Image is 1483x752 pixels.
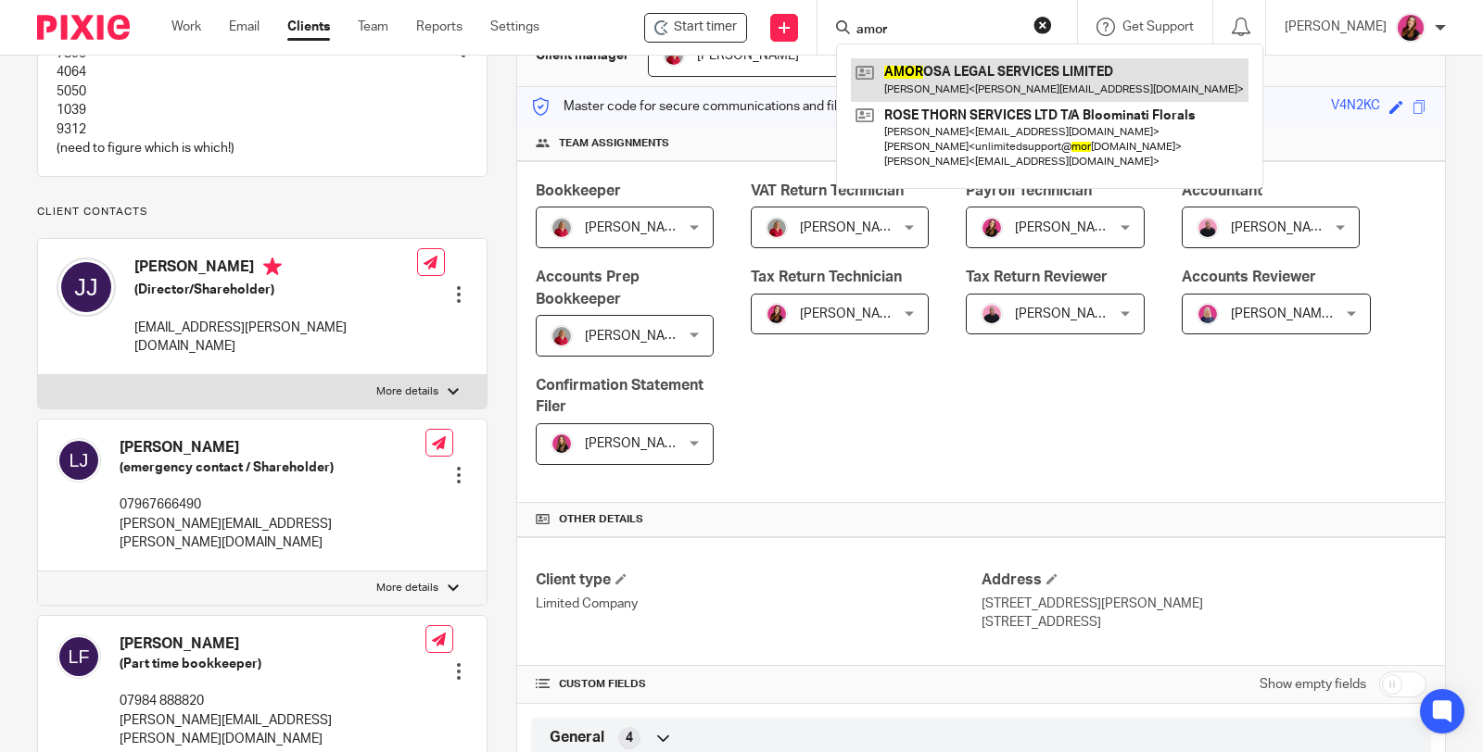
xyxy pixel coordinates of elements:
[982,570,1426,590] h4: Address
[531,97,851,116] p: Master code for secure communications and files
[1015,221,1117,234] span: [PERSON_NAME]
[663,44,685,67] img: fd10cc094e9b0-100.png
[536,269,640,306] span: Accounts Prep Bookkeeper
[981,217,1003,239] img: 21.png
[585,437,687,450] span: [PERSON_NAME]
[37,205,488,219] p: Client contacts
[1182,269,1316,284] span: Accounts Reviewer
[416,18,463,36] a: Reports
[1197,303,1219,325] img: Cheryl%20Sharp%20FCCA.png
[1231,307,1370,320] span: [PERSON_NAME] FCCA
[982,595,1426,613] p: [STREET_ADDRESS][PERSON_NAME]
[697,49,799,62] span: [PERSON_NAME]
[120,634,425,654] h4: [PERSON_NAME]
[120,438,425,457] h4: [PERSON_NAME]
[626,729,633,747] span: 4
[751,183,904,198] span: VAT Return Technician
[1015,307,1117,320] span: [PERSON_NAME]
[751,269,902,284] span: Tax Return Technician
[536,595,981,613] p: Limited Company
[1182,183,1262,198] span: Accountant
[1260,675,1366,694] label: Show empty fields
[171,18,201,36] a: Work
[120,655,425,673] h5: (Part time bookkeeper)
[674,18,737,37] span: Start timer
[551,325,573,347] img: fd10cc094e9b0-100.png
[287,18,330,36] a: Clients
[1122,20,1194,33] span: Get Support
[120,692,425,710] p: 07984 888820
[37,15,130,40] img: Pixie
[134,257,417,281] h4: [PERSON_NAME]
[1331,96,1380,118] div: V4N2KC
[376,581,438,595] p: More details
[800,221,902,234] span: [PERSON_NAME]
[966,183,1092,198] span: Payroll Technician
[800,307,902,320] span: [PERSON_NAME]
[57,634,101,679] img: svg%3E
[120,515,425,553] p: [PERSON_NAME][EMAIL_ADDRESS][PERSON_NAME][DOMAIN_NAME]
[358,18,388,36] a: Team
[57,438,101,483] img: svg%3E
[376,384,438,399] p: More details
[966,269,1108,284] span: Tax Return Reviewer
[551,432,573,455] img: 17.png
[1285,18,1387,36] p: [PERSON_NAME]
[490,18,539,36] a: Settings
[982,613,1426,632] p: [STREET_ADDRESS]
[550,728,604,747] span: General
[585,330,687,343] span: [PERSON_NAME]
[536,677,981,692] h4: CUSTOM FIELDS
[536,46,629,65] h3: Client manager
[120,711,425,749] p: [PERSON_NAME][EMAIL_ADDRESS][PERSON_NAME][DOMAIN_NAME]
[766,217,788,239] img: fd10cc094e9b0-100.png
[1197,217,1219,239] img: Bio%20-%20Kemi%20.png
[1396,13,1426,43] img: 21.png
[229,18,260,36] a: Email
[559,136,669,151] span: Team assignments
[57,257,116,317] img: svg%3E
[536,570,981,590] h4: Client type
[559,512,643,527] span: Other details
[120,495,425,514] p: 07967666490
[1231,221,1333,234] span: [PERSON_NAME]
[134,319,417,357] p: [EMAIL_ADDRESS][PERSON_NAME][DOMAIN_NAME]
[585,221,687,234] span: [PERSON_NAME]
[536,183,621,198] span: Bookkeeper
[1033,16,1052,34] button: Clear
[263,257,282,276] i: Primary
[120,458,425,477] h5: (emergency contact / Shareholder)
[855,22,1021,39] input: Search
[981,303,1003,325] img: Bio%20-%20Kemi%20.png
[551,217,573,239] img: fd10cc094e9b0-100.png
[766,303,788,325] img: 21.png
[134,281,417,299] h5: (Director/Shareholder)
[644,13,747,43] div: ALLEMBY HUNT ASSOCIATES LIMITED
[536,378,703,414] span: Confirmation Statement Filer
